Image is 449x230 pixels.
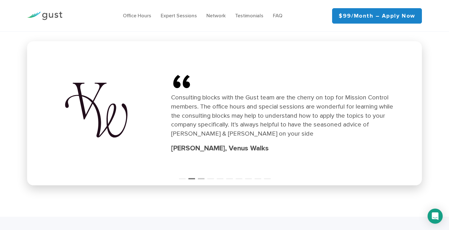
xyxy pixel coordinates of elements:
[188,173,195,179] button: 2 of 10
[235,13,263,19] a: Testimonials
[206,13,226,19] a: Network
[171,143,402,154] div: [PERSON_NAME], Venus Walks
[47,76,145,145] img: venus walks logo
[123,13,151,19] a: Office Hours
[179,173,185,179] button: 1 of 10
[161,13,197,19] a: Expert Sessions
[332,8,422,24] a: $99/month – Apply Now
[226,173,233,179] button: 6 of 10
[255,173,261,179] button: 9 of 10
[264,173,270,179] button: 10 of 10
[273,13,282,19] a: FAQ
[428,209,443,224] div: Open Intercom Messenger
[245,173,251,179] button: 8 of 10
[217,173,223,179] button: 5 of 10
[27,12,62,20] img: Gust Logo
[198,173,204,179] button: 3 of 10
[171,93,402,138] div: Consulting blocks with the Gust team are the cherry on top for Mission Control members. The offic...
[171,73,222,93] span: “
[207,173,214,179] button: 4 of 10
[236,173,242,179] button: 7 of 10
